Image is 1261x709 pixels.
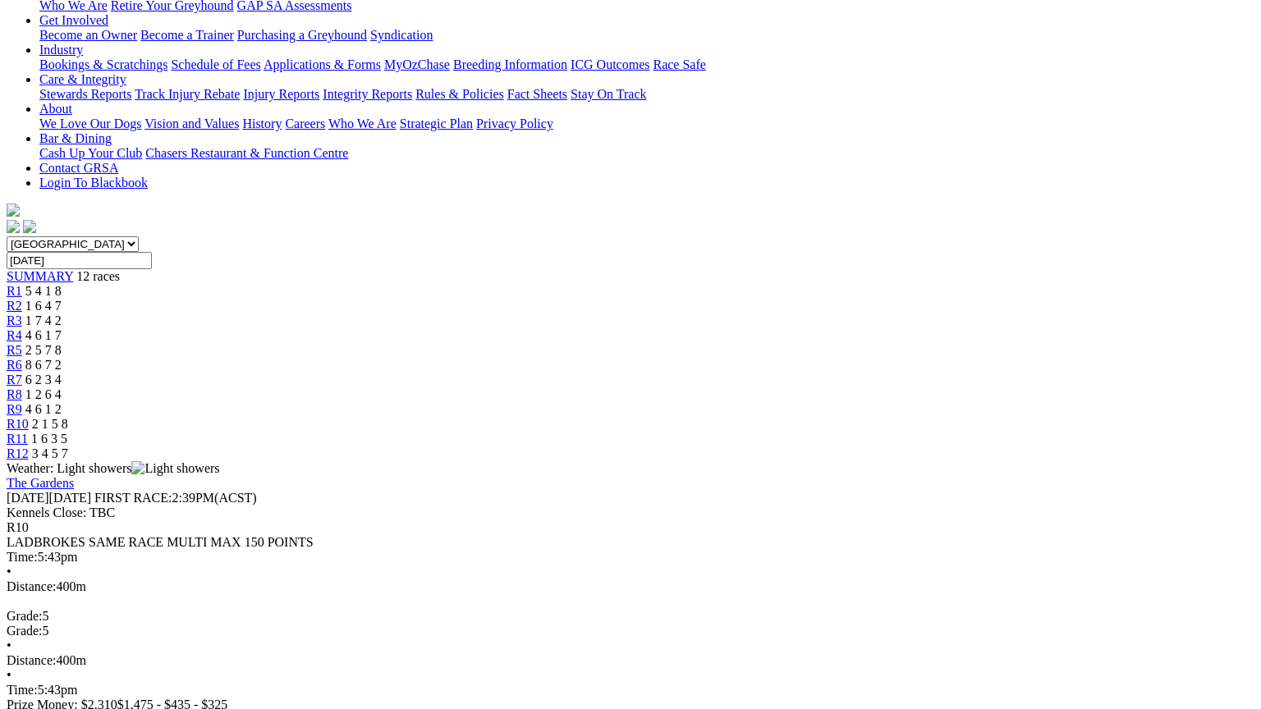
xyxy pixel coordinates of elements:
[94,491,257,505] span: 2:39PM(ACST)
[7,624,43,638] span: Grade:
[7,505,1242,520] div: Kennels Close: TBC
[39,117,141,130] a: We Love Our Dogs
[135,87,240,101] a: Track Injury Rebate
[242,117,282,130] a: History
[39,131,112,145] a: Bar & Dining
[571,87,646,101] a: Stay On Track
[76,269,120,283] span: 12 races
[476,117,553,130] a: Privacy Policy
[39,102,72,116] a: About
[7,609,43,623] span: Grade:
[7,373,22,387] a: R7
[25,328,62,342] span: 4 6 1 7
[384,57,450,71] a: MyOzChase
[453,57,567,71] a: Breeding Information
[25,373,62,387] span: 6 2 3 4
[7,535,1242,550] div: LADBROKES SAME RACE MULTI MAX 150 POINTS
[7,520,29,534] span: R10
[7,387,22,401] a: R8
[7,476,74,490] a: The Gardens
[32,446,68,460] span: 3 4 5 7
[7,491,49,505] span: [DATE]
[7,579,1242,594] div: 400m
[400,117,473,130] a: Strategic Plan
[94,491,172,505] span: FIRST RACE:
[7,668,11,682] span: •
[7,491,91,505] span: [DATE]
[39,161,118,175] a: Contact GRSA
[25,313,62,327] span: 1 7 4 2
[7,358,22,372] a: R6
[571,57,649,71] a: ICG Outcomes
[39,87,1242,102] div: Care & Integrity
[23,220,36,233] img: twitter.svg
[39,57,1242,72] div: Industry
[7,402,22,416] a: R9
[7,579,56,593] span: Distance:
[7,284,22,298] a: R1
[140,28,234,42] a: Become a Trainer
[7,204,20,217] img: logo-grsa-white.png
[285,117,325,130] a: Careers
[7,299,22,313] a: R2
[131,461,219,476] img: Light showers
[25,387,62,401] span: 1 2 6 4
[39,72,126,86] a: Care & Integrity
[7,269,73,283] a: SUMMARY
[39,146,142,160] a: Cash Up Your Club
[7,313,22,327] a: R3
[7,220,20,233] img: facebook.svg
[264,57,381,71] a: Applications & Forms
[507,87,567,101] a: Fact Sheets
[7,343,22,357] a: R5
[25,402,62,416] span: 4 6 1 2
[25,358,62,372] span: 8 6 7 2
[237,28,367,42] a: Purchasing a Greyhound
[7,653,1242,668] div: 400m
[39,43,83,57] a: Industry
[25,343,62,357] span: 2 5 7 8
[25,299,62,313] span: 1 6 4 7
[39,146,1242,161] div: Bar & Dining
[7,609,1242,624] div: 5
[32,417,68,431] span: 2 1 5 8
[39,57,167,71] a: Bookings & Scratchings
[7,550,38,564] span: Time:
[7,683,1242,698] div: 5:43pm
[370,28,433,42] a: Syndication
[7,446,29,460] a: R12
[7,565,11,579] span: •
[7,550,1242,565] div: 5:43pm
[39,28,1242,43] div: Get Involved
[39,87,131,101] a: Stewards Reports
[415,87,504,101] a: Rules & Policies
[7,328,22,342] span: R4
[39,13,108,27] a: Get Involved
[323,87,412,101] a: Integrity Reports
[653,57,705,71] a: Race Safe
[7,461,220,475] span: Weather: Light showers
[7,417,29,431] a: R10
[39,176,148,190] a: Login To Blackbook
[25,284,62,298] span: 5 4 1 8
[7,638,11,652] span: •
[31,432,67,446] span: 1 6 3 5
[7,252,152,269] input: Select date
[7,653,56,667] span: Distance:
[145,146,348,160] a: Chasers Restaurant & Function Centre
[144,117,239,130] a: Vision and Values
[328,117,397,130] a: Who We Are
[7,624,1242,638] div: 5
[39,117,1242,131] div: About
[171,57,260,71] a: Schedule of Fees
